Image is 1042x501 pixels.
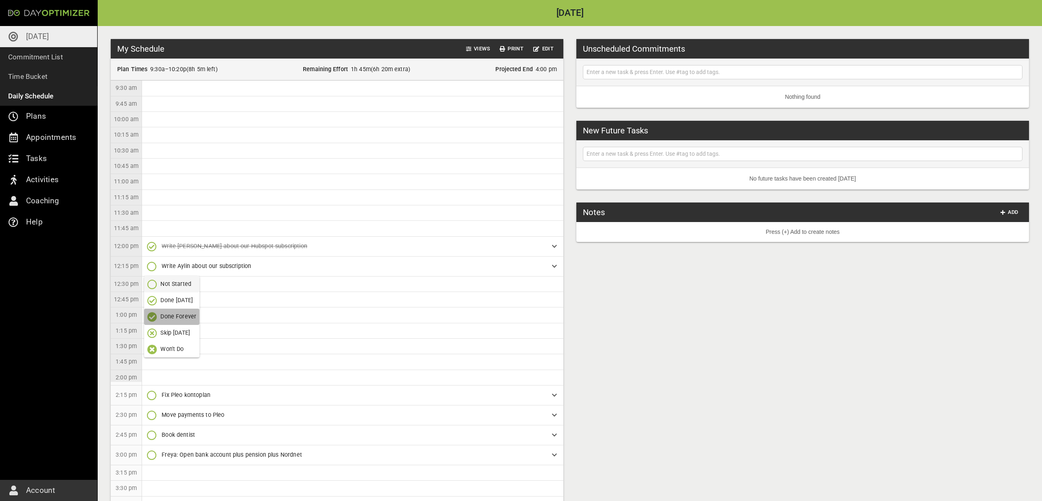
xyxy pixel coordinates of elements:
[117,65,147,74] h6: Plan Times
[162,243,307,249] span: Write [PERSON_NAME] about our Hubspot subscription
[996,206,1022,219] button: Add
[162,412,224,418] span: Move payments to Pleo
[186,66,218,72] span: ( 8h 5m left )
[150,66,186,72] span: 9:30a–10:20p
[160,312,196,321] p: Done Forever
[351,66,371,72] span: 1h 45m
[1000,208,1019,217] span: Add
[116,391,137,399] p: 2:15 pm
[26,173,59,186] p: Activities
[585,67,1020,77] input: Enter a new task & press Enter. Use #tag to add tags.
[576,168,1029,190] li: No future tasks have been created [DATE]
[26,30,49,43] p: [DATE]
[463,43,493,55] button: Views
[8,10,90,16] img: Day Optimizer
[303,65,348,74] h6: Remaining Effort
[26,216,43,229] p: Help
[26,484,55,497] p: Account
[530,43,557,55] button: Edit
[536,66,557,72] span: 4:00 pm
[497,43,527,55] button: Print
[142,386,563,405] div: Fix Pleo kontoplan
[144,276,199,292] button: Not Started
[116,431,137,439] p: 2:45 pm
[495,65,532,74] h6: Projected End
[116,411,137,419] p: 2:30 pm
[117,43,164,55] h3: My Schedule
[583,43,685,55] h3: Unscheduled Commitments
[142,237,563,256] div: Write [PERSON_NAME] about our Hubspot subscription
[26,131,76,144] p: Appointments
[160,329,190,337] p: Skip [DATE]
[26,110,46,123] p: Plans
[144,341,199,357] button: Won't Do
[26,194,59,207] p: Coaching
[160,280,191,288] p: Not Started
[98,9,1042,18] h2: [DATE]
[162,392,210,398] span: Fix Pleo kontoplan
[160,345,184,353] p: Won't Do
[116,484,137,492] p: 3:30 pm
[466,44,490,54] span: Views
[144,309,199,325] button: Done Forever
[500,44,523,54] span: Print
[162,431,195,438] span: Book dentist
[142,425,563,445] div: Book dentist
[585,149,1020,159] input: Enter a new task & press Enter. Use #tag to add tags.
[162,451,302,458] span: Freya: Open bank account plus pension plus Nordnet
[144,292,199,309] button: Done [DATE]
[583,228,1022,236] p: Press (+) Add to create notes
[116,468,137,477] p: 3:15 pm
[26,152,47,165] p: Tasks
[142,405,563,425] div: Move payments to Pleo
[576,86,1029,108] li: Nothing found
[8,71,48,82] p: Time Bucket
[160,296,193,305] p: Done [DATE]
[533,44,554,54] span: Edit
[8,90,54,102] p: Daily Schedule
[371,66,410,72] span: ( 6h 20m extra )
[142,445,563,465] div: Freya: Open bank account plus pension plus Nordnet
[583,206,605,218] h3: Notes
[162,263,251,269] span: Write Aylin about our subscription
[142,257,563,276] div: Write Aylin about our subscription
[144,325,199,341] button: Skip [DATE]
[583,124,648,137] h3: New Future Tasks
[8,51,63,63] p: Commitment List
[116,451,137,459] p: 3:00 pm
